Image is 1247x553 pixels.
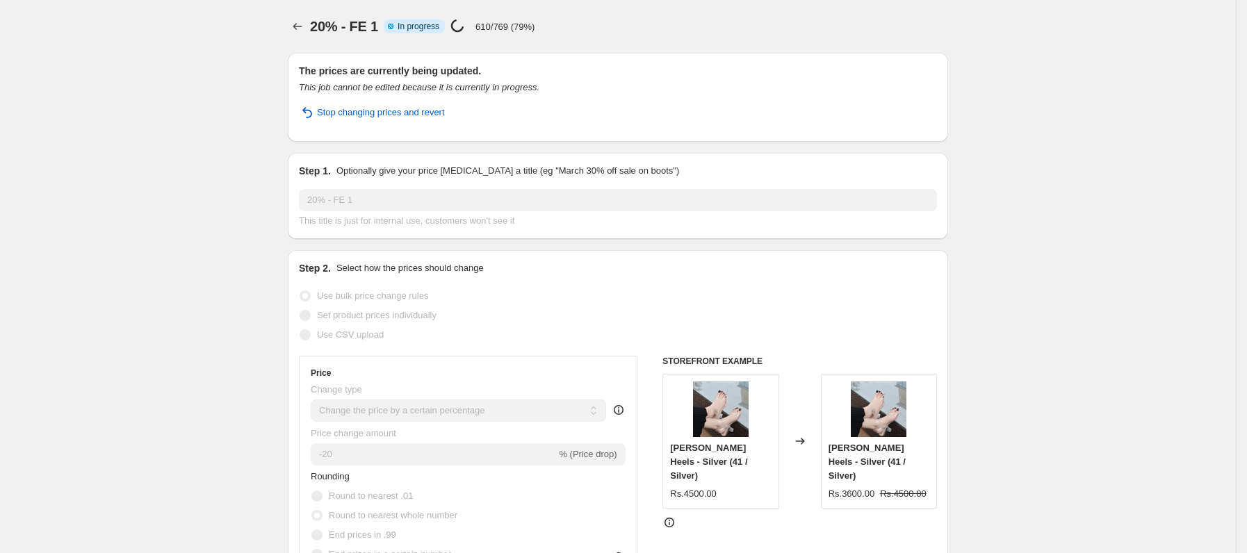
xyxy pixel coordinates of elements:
span: [PERSON_NAME] Heels - Silver (41 / Silver) [670,443,747,481]
span: Price change amount [311,428,396,438]
button: Stop changing prices and revert [291,101,453,124]
span: Rounding [311,471,350,481]
span: [PERSON_NAME] Heels - Silver (41 / Silver) [829,443,906,481]
button: Price change jobs [288,17,307,36]
p: 610/769 (79%) [475,22,535,32]
span: This title is just for internal use, customers won't see it [299,215,514,226]
span: Round to nearest whole number [329,510,457,520]
span: Set product prices individually [317,310,437,320]
h3: Price [311,368,331,379]
span: Use bulk price change rules [317,290,428,301]
span: Round to nearest .01 [329,490,413,501]
p: Optionally give your price [MEDICAL_DATA] a title (eg "March 30% off sale on boots") [336,164,679,178]
div: Rs.4500.00 [670,487,717,501]
div: Rs.3600.00 [829,487,875,501]
img: 53_ae7b3a1c-b791-46eb-9505-fe0ca110d966_80x.png [851,381,906,437]
span: End prices in .99 [329,529,396,540]
img: 53_ae7b3a1c-b791-46eb-9505-fe0ca110d966_80x.png [693,381,749,437]
span: 20% - FE 1 [310,19,378,34]
h6: STOREFRONT EXAMPLE [662,356,937,367]
input: 30% off holiday sale [299,189,937,211]
span: Stop changing prices and revert [317,106,445,119]
i: This job cannot be edited because it is currently in progress. [299,82,539,92]
h2: Step 2. [299,261,331,275]
span: In progress [398,21,439,32]
p: Select how the prices should change [336,261,484,275]
span: Change type [311,384,362,395]
span: Use CSV upload [317,329,384,340]
h2: Step 1. [299,164,331,178]
strike: Rs.4500.00 [880,487,927,501]
div: help [612,403,626,417]
input: -15 [311,443,556,465]
h2: The prices are currently being updated. [299,64,937,78]
span: % (Price drop) [559,449,617,459]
